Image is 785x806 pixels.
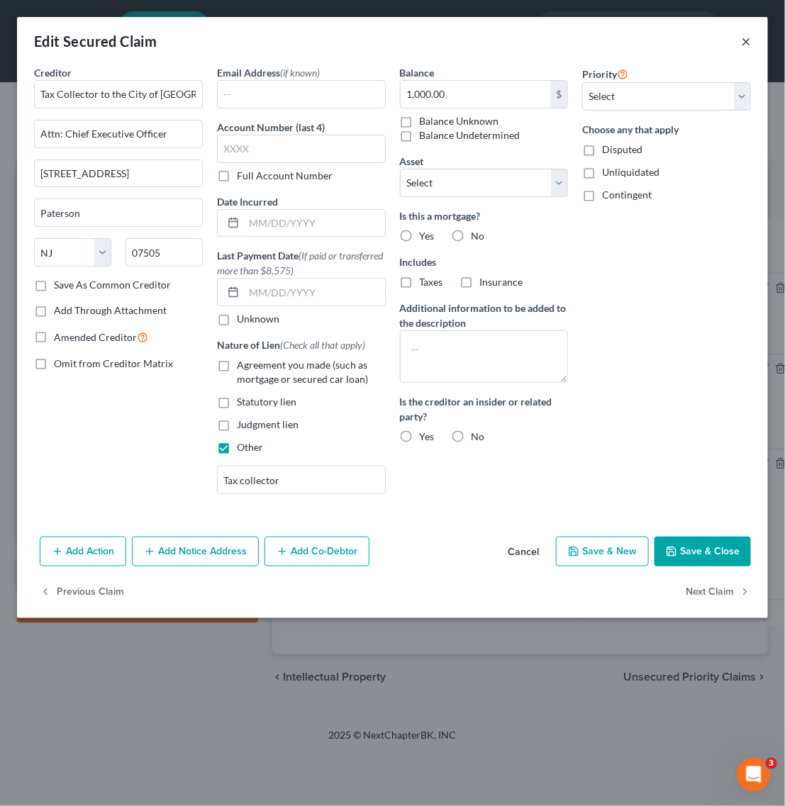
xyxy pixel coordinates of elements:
button: Cancel [496,538,550,566]
button: Save & New [556,537,649,566]
label: Save As Common Creditor [54,278,171,292]
span: Contingent [602,189,652,201]
span: Disputed [602,143,642,155]
input: -- [218,81,385,108]
input: XXXX [217,135,386,163]
label: Choose any that apply [582,122,751,137]
span: (Check all that apply) [280,339,365,351]
input: Specify... [218,466,385,493]
label: Priority [582,65,628,82]
label: Full Account Number [237,169,333,183]
span: No [472,230,485,242]
div: Edit Secured Claim [34,31,157,51]
span: No [472,430,485,442]
label: Unknown [237,312,279,326]
span: Taxes [420,276,443,288]
span: Yes [420,230,435,242]
span: Amended Creditor [54,331,137,343]
span: (if known) [280,67,320,79]
span: Unliquidated [602,166,659,178]
span: Asset [400,155,424,167]
label: Is the creditor an insider or related party? [400,394,569,424]
label: Nature of Lien [217,337,365,352]
span: (If paid or transferred more than $8,575) [217,250,383,276]
span: Omit from Creditor Matrix [54,357,173,369]
input: Enter address... [35,121,202,147]
button: Add Action [40,537,126,566]
span: Judgment lien [237,418,299,430]
button: Previous Claim [40,578,124,608]
label: Balance [400,65,435,80]
button: Add Co-Debtor [265,537,369,566]
label: Account Number (last 4) [217,120,325,135]
input: Enter zip... [126,238,203,267]
span: Statutory lien [237,396,296,408]
span: Insurance [480,276,523,288]
label: Email Address [217,65,320,80]
label: Additional information to be added to the description [400,301,569,330]
label: Last Payment Date [217,248,386,278]
button: Save & Close [655,537,751,566]
span: Agreement you made (such as mortgage or secured car loan) [237,359,368,385]
label: Add Through Attachment [54,303,167,318]
label: Is this a mortgage? [400,208,569,223]
input: Enter city... [35,199,202,226]
input: MM/DD/YYYY [244,210,385,237]
input: MM/DD/YYYY [244,279,385,306]
input: Apt, Suite, etc... [35,160,202,187]
iframe: Intercom live chat [737,758,771,792]
label: Includes [400,254,569,269]
div: $ [550,81,567,108]
input: Search creditor by name... [34,80,203,108]
span: Other [237,441,263,453]
button: Add Notice Address [132,537,259,566]
button: × [741,33,751,50]
span: Yes [420,430,435,442]
label: Balance Undetermined [420,128,520,142]
input: 0.00 [401,81,551,108]
label: Balance Unknown [420,114,499,128]
span: Creditor [34,67,72,79]
button: Next Claim [686,578,751,608]
label: Date Incurred [217,194,278,209]
span: 3 [766,758,777,769]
